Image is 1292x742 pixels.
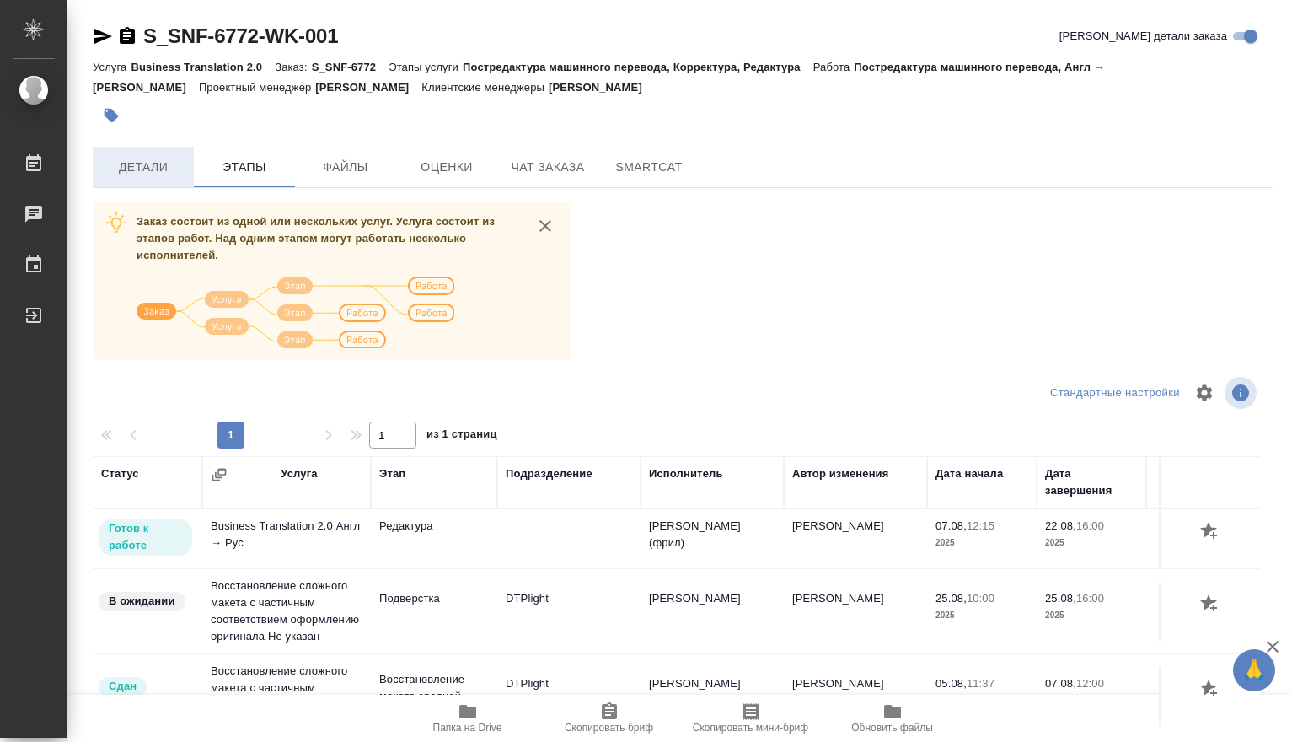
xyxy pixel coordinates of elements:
p: 12:00 [1076,677,1104,690]
td: DTPlight [497,582,641,641]
p: 07.08, [1045,677,1076,690]
div: Этап [379,465,405,482]
td: [PERSON_NAME] (фрил) [641,509,784,568]
td: [PERSON_NAME] [784,667,927,726]
p: Клиентские менеджеры [421,81,549,94]
p: страница [1155,692,1247,709]
td: DTPlight [497,667,641,726]
a: S_SNF-6772-WK-001 [143,24,338,47]
td: Восстановление сложного макета с частичным соответствием оформлению оригинала Не указан [202,569,371,653]
p: 07.08, [935,519,967,532]
td: [PERSON_NAME] [784,582,927,641]
button: 🙏 [1233,649,1275,691]
span: Детали [103,157,184,178]
p: Сдан [109,678,137,695]
p: Подверстка [379,590,489,607]
p: слово [1155,535,1247,551]
p: Постредактура машинного перевода, Корректура, Редактура [463,61,813,73]
p: 2025 [935,607,1028,624]
p: [PERSON_NAME] [315,81,421,94]
span: Оценки [406,157,487,178]
p: В ожидании [109,593,175,610]
div: Исполнитель [649,465,723,482]
p: 185 [1155,590,1247,607]
td: Business Translation 2.0 Англ → Рус [202,509,371,568]
span: Заказ состоит из одной или нескольких услуг. Услуга состоит из этапов работ. Над одним этапом мог... [137,215,495,261]
button: Скопировать бриф [539,695,680,742]
span: Скопировать мини-бриф [693,722,808,734]
span: Скопировать бриф [565,722,653,734]
p: Работа [813,61,855,73]
p: Этапы услуги [389,61,463,73]
span: Обновить файлы [851,722,933,734]
td: Восстановление сложного макета с частичным соответствием оформлению оригинала Англ → Рус [202,654,371,739]
p: 2025 [1045,535,1138,551]
button: Папка на Drive [397,695,539,742]
button: Добавить оценку [1196,518,1225,546]
div: Услуга [281,465,317,482]
div: Дата начала [935,465,1003,482]
span: Посмотреть информацию [1225,377,1260,409]
span: Файлы [305,157,386,178]
p: Услуга [93,61,131,73]
span: Чат заказа [507,157,588,178]
button: Обновить файлы [822,695,963,742]
button: Скопировать ссылку [117,26,137,46]
td: [PERSON_NAME] [784,509,927,568]
td: [PERSON_NAME] [641,667,784,726]
p: 16:00 [1076,519,1104,532]
p: S_SNF-6772 [312,61,389,73]
p: 185 [1155,675,1247,692]
p: 2025 [1045,692,1138,709]
p: Страница А4 [1155,607,1247,624]
div: Статус [101,465,139,482]
p: 05.08, [935,677,967,690]
span: [PERSON_NAME] детали заказа [1059,28,1227,45]
p: 25.08, [935,592,967,605]
span: из 1 страниц [426,424,497,449]
button: Скопировать мини-бриф [680,695,822,742]
button: Добавить оценку [1196,675,1225,704]
div: split button [1046,380,1184,406]
button: Сгруппировать [211,466,228,483]
p: Проектный менеджер [199,81,315,94]
p: 19 929,85 [1155,518,1247,535]
div: Дата завершения [1045,465,1138,499]
button: Добавить тэг [93,97,130,134]
div: Подразделение [506,465,592,482]
p: Business Translation 2.0 [131,61,275,73]
p: 25.08, [1045,592,1076,605]
span: Этапы [204,157,285,178]
td: [PERSON_NAME] [641,582,784,641]
p: 2025 [1045,607,1138,624]
p: 12:15 [967,519,994,532]
p: Редактура [379,518,489,535]
p: 2025 [935,535,1028,551]
div: Автор изменения [792,465,888,482]
span: SmartCat [608,157,689,178]
p: 22.08, [1045,519,1076,532]
p: Готов к работе [109,520,182,554]
p: [PERSON_NAME] [549,81,655,94]
p: 2025 [935,692,1028,709]
p: Восстановление макета средней сложнос... [379,671,489,722]
p: 11:37 [967,677,994,690]
span: 🙏 [1240,653,1268,688]
button: close [533,213,558,239]
p: 10:00 [967,592,994,605]
p: Заказ: [275,61,311,73]
button: Скопировать ссылку для ЯМессенджера [93,26,113,46]
span: Папка на Drive [433,722,502,734]
p: 16:00 [1076,592,1104,605]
